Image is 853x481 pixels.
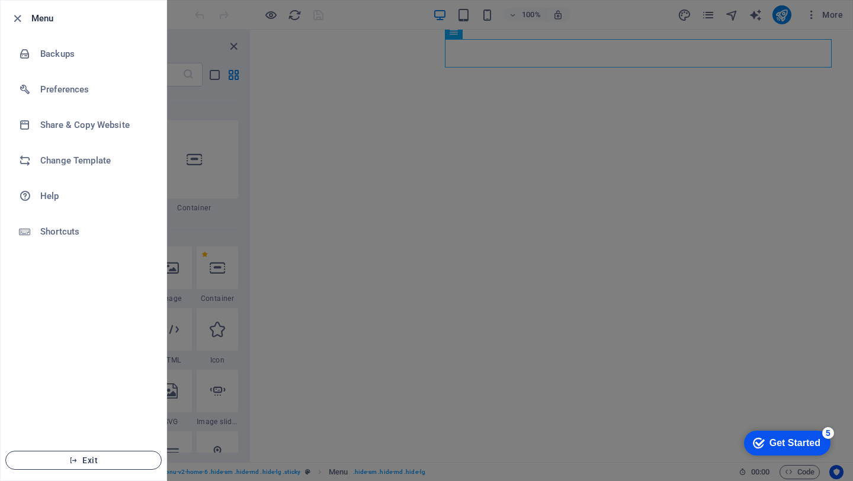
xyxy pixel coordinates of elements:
[5,451,162,470] button: Exit
[40,82,150,97] h6: Preferences
[35,13,86,24] div: Get Started
[15,456,152,465] span: Exit
[1,178,166,214] a: Help
[40,189,150,203] h6: Help
[9,6,96,31] div: Get Started 5 items remaining, 0% complete
[40,47,150,61] h6: Backups
[40,153,150,168] h6: Change Template
[31,11,157,25] h6: Menu
[88,2,100,14] div: 5
[40,225,150,239] h6: Shortcuts
[40,118,150,132] h6: Share & Copy Website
